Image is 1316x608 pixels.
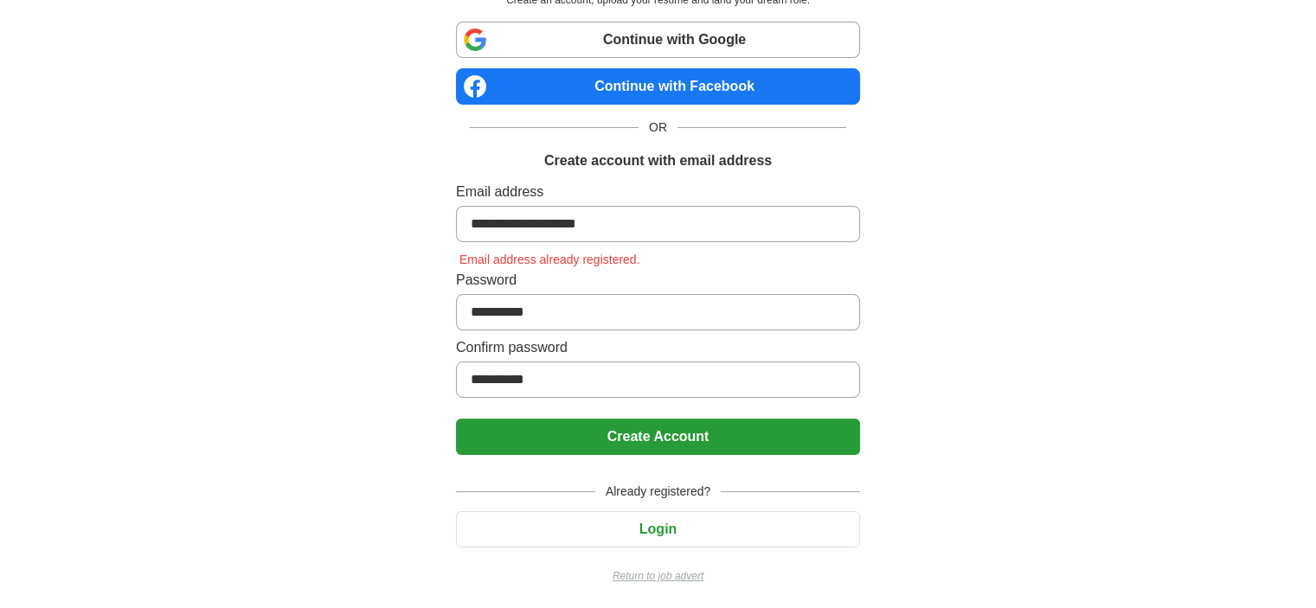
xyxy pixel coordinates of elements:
label: Confirm password [456,337,860,358]
button: Create Account [456,419,860,455]
a: Login [456,522,860,536]
span: OR [639,118,677,137]
a: Continue with Google [456,22,860,58]
label: Password [456,270,860,291]
span: Already registered? [595,483,721,501]
a: Continue with Facebook [456,68,860,105]
button: Login [456,511,860,547]
label: Email address [456,182,860,202]
a: Return to job advert [456,568,860,584]
span: Email address already registered. [456,253,644,266]
h1: Create account with email address [544,150,772,171]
